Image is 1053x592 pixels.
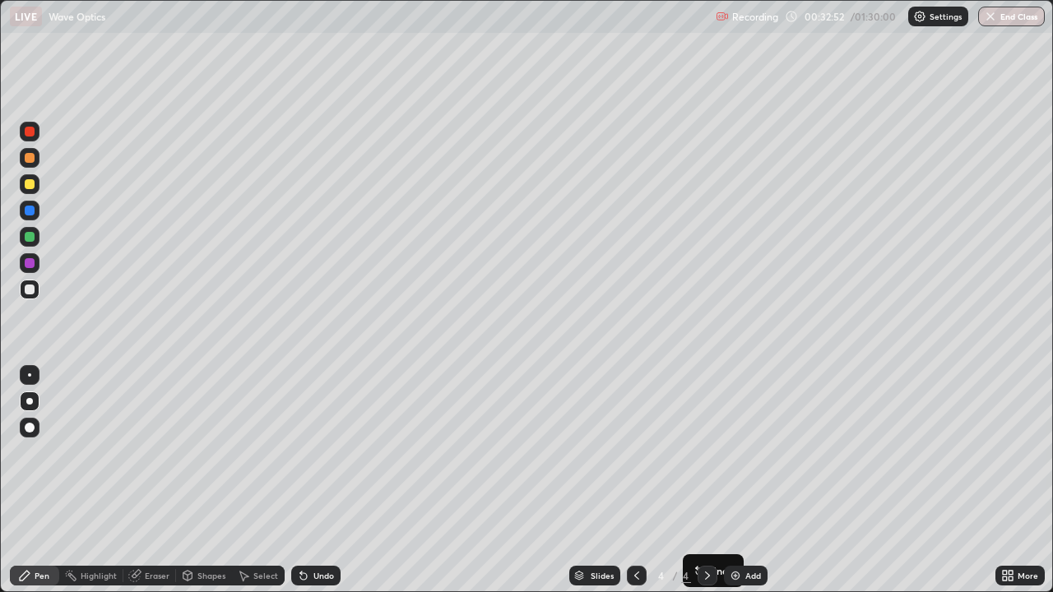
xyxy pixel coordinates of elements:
div: Pen [35,571,49,580]
img: recording.375f2c34.svg [716,10,729,23]
div: Slides [591,571,614,580]
div: Select [253,571,278,580]
div: Undo [313,571,334,580]
div: 4 [653,571,670,580]
p: Settings [930,12,962,21]
img: class-settings-icons [913,10,926,23]
div: Shapes [197,571,225,580]
div: / [673,571,678,580]
div: Eraser [145,571,169,580]
div: 4 [681,568,691,583]
div: Highlight [81,571,117,580]
div: Add [745,571,761,580]
img: add-slide-button [729,569,742,582]
p: Wave Optics [49,10,105,23]
img: end-class-cross [984,10,997,23]
div: More [1018,571,1038,580]
button: End Class [978,7,1045,26]
p: Recording [732,11,778,23]
p: LIVE [15,10,37,23]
